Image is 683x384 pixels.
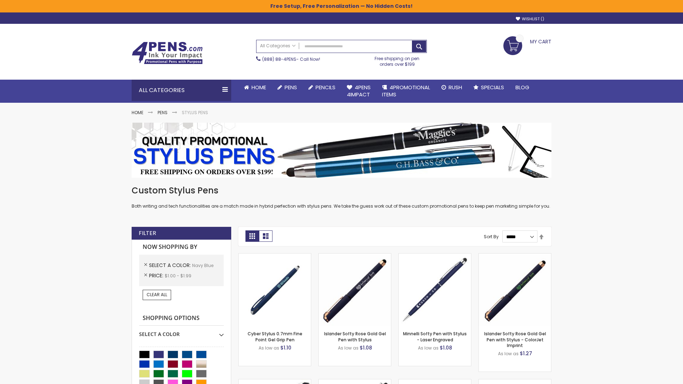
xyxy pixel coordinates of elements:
span: $1.08 [360,344,372,351]
strong: Now Shopping by [139,240,224,255]
img: Minnelli Softy Pen with Stylus - Laser Engraved-Navy Blue [399,254,471,326]
span: $1.10 [280,344,291,351]
span: Home [252,84,266,91]
a: Wishlist [516,16,544,22]
a: Islander Softy Rose Gold Gel Pen with Stylus - ColorJet Imprint [484,331,546,348]
a: Pencils [303,80,341,95]
a: Home [238,80,272,95]
strong: Shopping Options [139,311,224,326]
a: 4PROMOTIONALITEMS [376,80,436,103]
span: Pens [285,84,297,91]
span: As low as [498,351,519,357]
span: Blog [515,84,529,91]
a: Minnelli Softy Pen with Stylus - Laser Engraved-Navy Blue [399,253,471,259]
a: Minnelli Softy Pen with Stylus - Laser Engraved [403,331,467,342]
span: 4PROMOTIONAL ITEMS [382,84,430,98]
a: Pens [272,80,303,95]
img: 4Pens Custom Pens and Promotional Products [132,42,203,64]
span: $1.08 [440,344,452,351]
span: $1.27 [520,350,532,357]
label: Sort By [484,234,499,240]
span: As low as [338,345,359,351]
img: Islander Softy Rose Gold Gel Pen with Stylus - ColorJet Imprint-Navy Blue [479,254,551,326]
img: Islander Softy Rose Gold Gel Pen with Stylus-Navy Blue [319,254,391,326]
strong: Grid [245,230,259,242]
a: Islander Softy Rose Gold Gel Pen with Stylus [324,331,386,342]
a: Cyber Stylus 0.7mm Fine Point Gel Grip Pen-Navy Blue [239,253,311,259]
strong: Filter [139,229,156,237]
a: Pens [158,110,168,116]
div: Select A Color [139,326,224,338]
a: Islander Softy Rose Gold Gel Pen with Stylus-Navy Blue [319,253,391,259]
span: As low as [259,345,279,351]
h1: Custom Stylus Pens [132,185,551,196]
a: 4Pens4impact [341,80,376,103]
img: Stylus Pens [132,123,551,178]
span: All Categories [260,43,296,49]
span: Clear All [147,292,167,298]
a: Islander Softy Rose Gold Gel Pen with Stylus - ColorJet Imprint-Navy Blue [479,253,551,259]
a: Specials [468,80,510,95]
img: Cyber Stylus 0.7mm Fine Point Gel Grip Pen-Navy Blue [239,254,311,326]
a: (888) 88-4PENS [262,56,296,62]
a: Clear All [143,290,171,300]
a: Cyber Stylus 0.7mm Fine Point Gel Grip Pen [248,331,302,342]
span: Price [149,272,165,279]
span: - Call Now! [262,56,320,62]
a: Blog [510,80,535,95]
strong: Stylus Pens [182,110,208,116]
span: 4Pens 4impact [347,84,371,98]
span: Pencils [316,84,335,91]
span: $1.00 - $1.99 [165,273,191,279]
a: All Categories [256,40,299,52]
a: Home [132,110,143,116]
div: All Categories [132,80,231,101]
span: Rush [449,84,462,91]
span: Specials [481,84,504,91]
a: Rush [436,80,468,95]
span: As low as [418,345,439,351]
div: Both writing and tech functionalities are a match made in hybrid perfection with stylus pens. We ... [132,185,551,209]
div: Free shipping on pen orders over $199 [367,53,427,67]
span: Navy Blue [192,262,213,268]
span: Select A Color [149,262,192,269]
